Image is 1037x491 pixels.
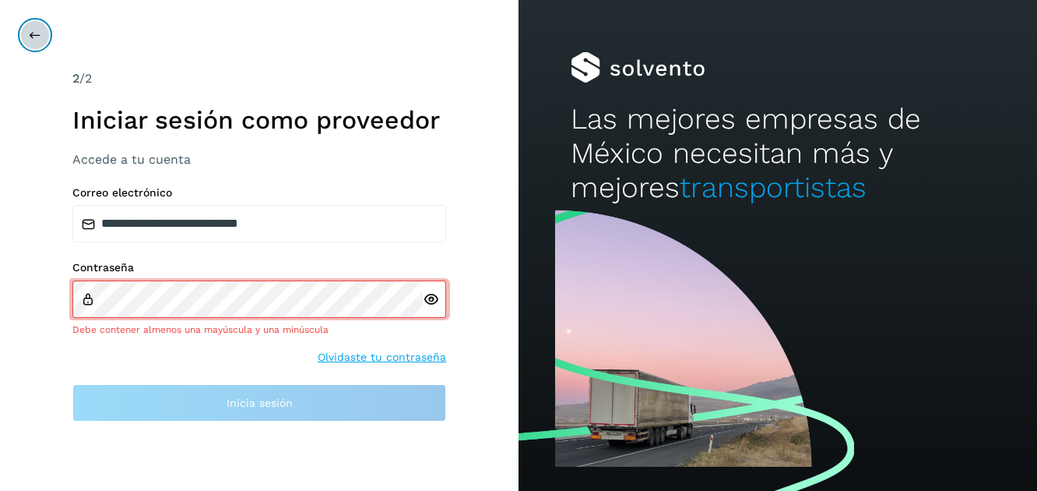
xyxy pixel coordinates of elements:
span: transportistas [680,171,867,204]
div: /2 [72,69,446,88]
h2: Las mejores empresas de México necesitan más y mejores [571,102,986,206]
button: Inicia sesión [72,384,446,422]
div: Debe contener almenos una mayúscula y una minúscula [72,323,446,337]
h3: Accede a tu cuenta [72,152,446,167]
label: Contraseña [72,261,446,274]
label: Correo electrónico [72,186,446,200]
span: Inicia sesión [227,397,293,408]
a: Olvidaste tu contraseña [318,349,446,366]
h1: Iniciar sesión como proveedor [72,105,446,135]
span: 2 [72,71,79,86]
